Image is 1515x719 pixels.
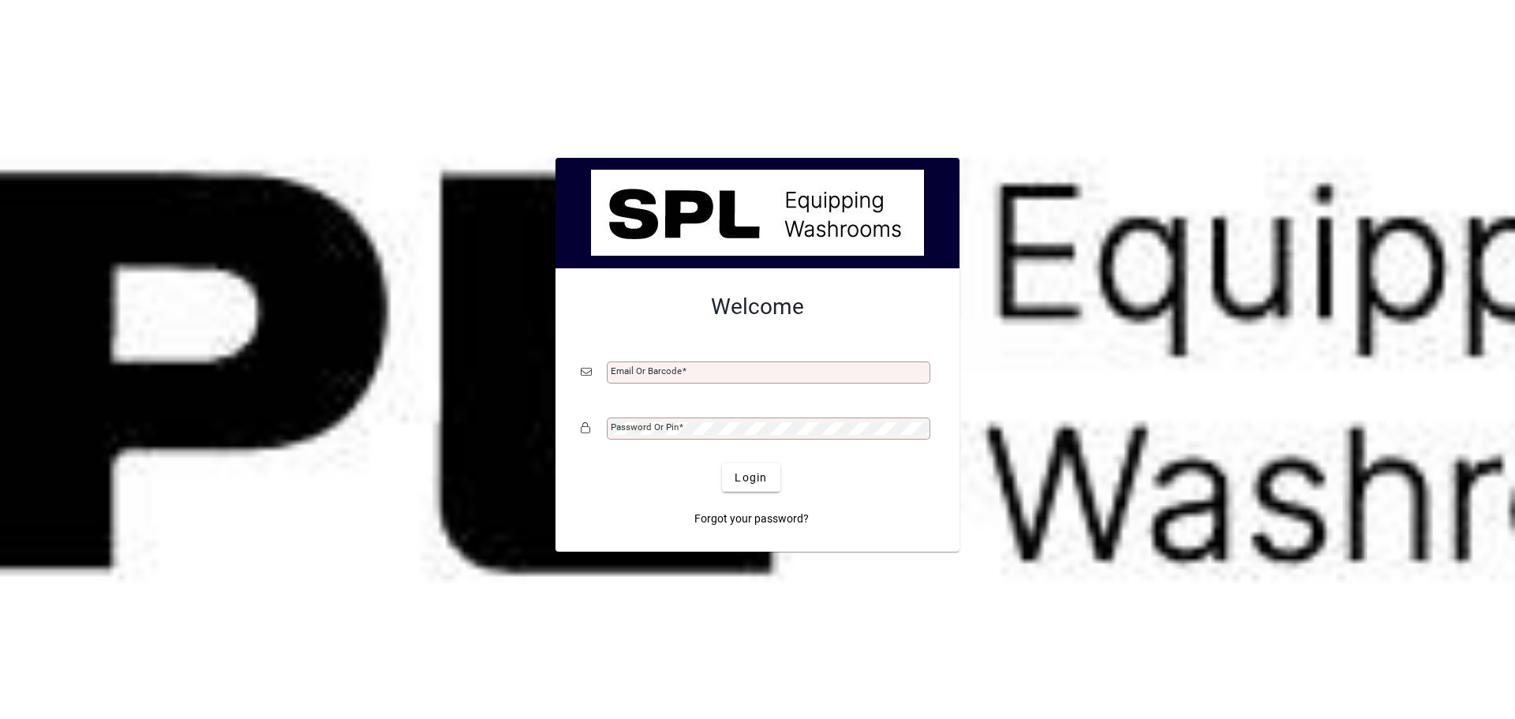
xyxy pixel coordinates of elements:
span: Login [735,470,767,486]
a: Forgot your password? [688,504,815,533]
mat-label: Password or Pin [611,421,679,433]
button: Login [722,463,780,492]
h2: Welcome [581,294,934,320]
span: Forgot your password? [694,511,809,527]
mat-label: Email or Barcode [611,365,682,376]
